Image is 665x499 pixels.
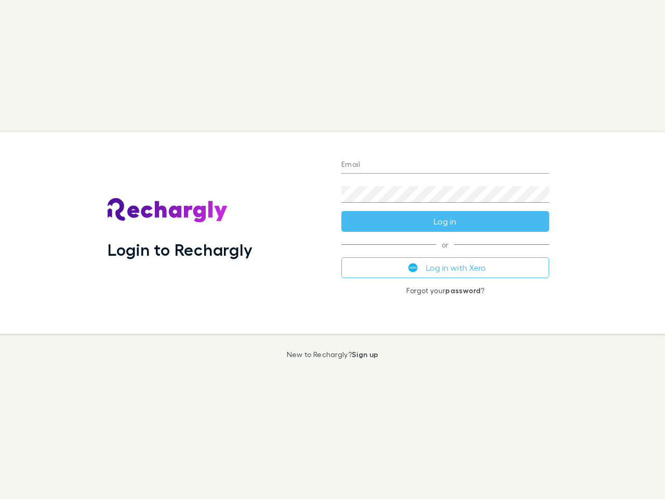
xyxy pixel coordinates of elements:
p: Forgot your ? [341,286,549,295]
img: Xero's logo [408,263,418,272]
a: password [445,286,481,295]
button: Log in [341,211,549,232]
button: Log in with Xero [341,257,549,278]
p: New to Rechargly? [287,350,379,359]
span: or [341,244,549,245]
h1: Login to Rechargly [108,240,252,259]
a: Sign up [352,350,378,359]
img: Rechargly's Logo [108,198,228,223]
